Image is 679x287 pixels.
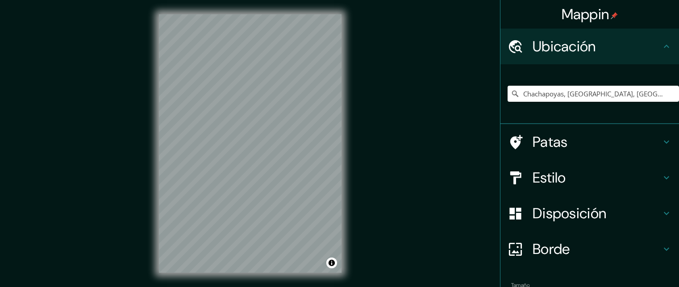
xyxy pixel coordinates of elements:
div: Disposición [500,195,679,231]
div: Patas [500,124,679,160]
font: Estilo [533,168,566,187]
div: Estilo [500,160,679,195]
font: Patas [533,133,568,151]
img: pin-icon.png [611,12,618,19]
font: Disposición [533,204,606,223]
font: Mappin [562,5,609,24]
button: Activar o desactivar atribución [326,258,337,268]
div: Ubicación [500,29,679,64]
input: Elige tu ciudad o zona [508,86,679,102]
canvas: Mapa [159,14,342,273]
font: Ubicación [533,37,596,56]
font: Borde [533,240,570,258]
div: Borde [500,231,679,267]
